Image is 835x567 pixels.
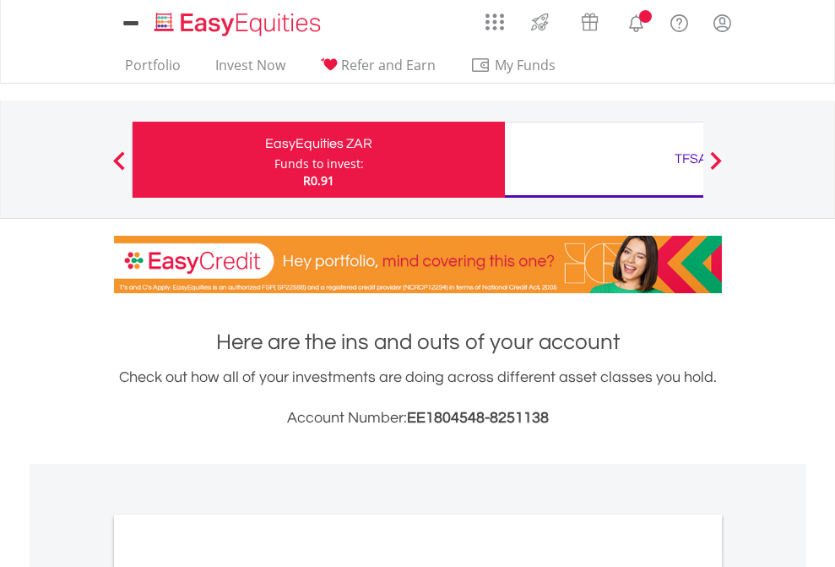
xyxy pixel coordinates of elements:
a: FAQ's and Support [658,4,701,38]
span: EE1804548-8251138 [407,410,549,426]
span: R0.91 [303,172,334,188]
a: My Profile [701,4,744,41]
a: AppsGrid [474,4,515,31]
h3: Account Number: [114,406,722,430]
img: EasyEquities_Logo.png [151,10,328,38]
a: Portfolio [118,57,187,83]
a: Home page [148,4,328,38]
h1: Here are the ins and outs of your account [114,327,722,357]
a: Refer and Earn [313,57,442,83]
div: EasyEquities ZAR [143,132,495,155]
img: grid-menu-icon.svg [485,13,504,31]
img: thrive-v2.svg [526,8,554,35]
span: Refer and Earn [341,56,436,74]
div: Funds to invest: [274,155,364,172]
button: Next [699,160,733,177]
a: Notifications [615,4,658,38]
img: EasyCredit Promotion Banner [114,236,722,293]
span: My Funds [470,54,581,76]
a: Invest Now [209,57,292,83]
img: vouchers-v2.svg [576,8,604,35]
a: Vouchers [565,4,615,35]
button: Previous [102,160,136,177]
div: Check out how all of your investments are doing across different asset classes you hold. [114,366,722,430]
